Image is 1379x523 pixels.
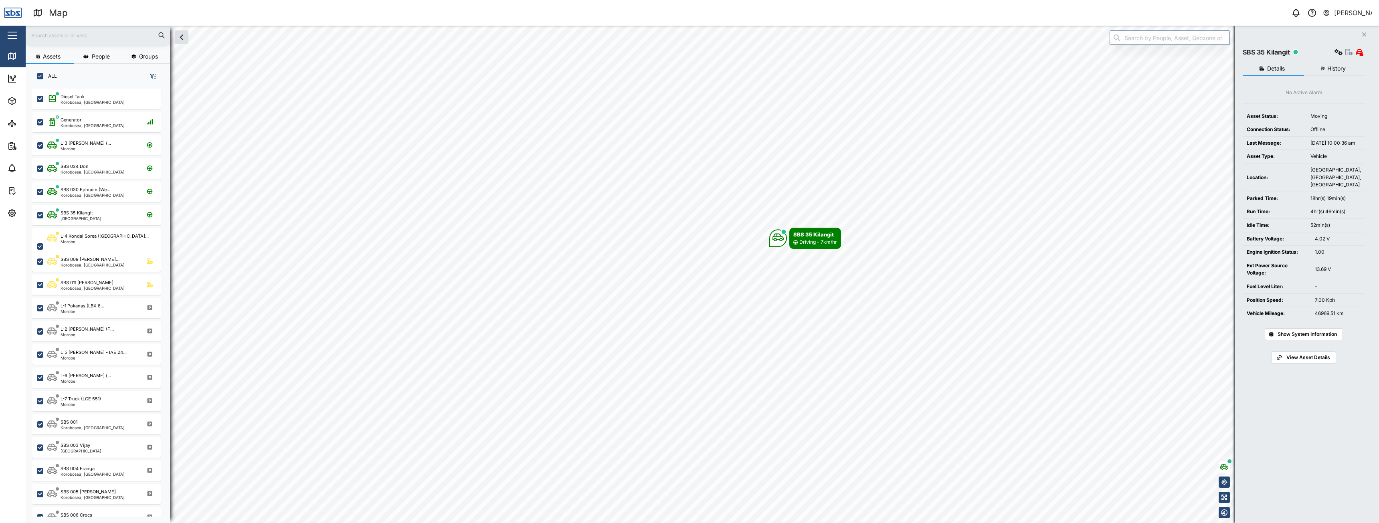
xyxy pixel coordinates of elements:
[1310,208,1361,216] div: 4hr(s) 46min(s)
[4,4,22,22] img: Main Logo
[61,210,93,216] div: SBS 35 Kilangit
[1247,174,1302,182] div: Location:
[1247,126,1302,133] div: Connection Status:
[61,240,149,244] div: Morobe
[1247,222,1302,229] div: Idle Time:
[61,333,114,337] div: Morobe
[21,52,39,61] div: Map
[61,356,127,360] div: Morobe
[61,123,125,127] div: Korobosea, [GEOGRAPHIC_DATA]
[1247,113,1302,120] div: Asset Status:
[21,97,46,105] div: Assets
[1334,8,1373,18] div: [PERSON_NAME]
[1315,283,1361,291] div: -
[1265,328,1343,340] button: Show System Information
[1247,262,1307,277] div: Ext Power Source Voltage:
[799,238,837,246] div: Driving - 7km/hr
[139,54,158,59] span: Groups
[61,442,90,449] div: SBS 003 Vijay
[1247,310,1307,317] div: Vehicle Mileage:
[1310,139,1361,147] div: [DATE] 10:00:36 am
[30,29,165,41] input: Search assets or drivers
[21,119,40,128] div: Sites
[32,86,170,517] div: grid
[92,54,110,59] span: People
[1267,66,1285,71] span: Details
[21,186,43,195] div: Tasks
[61,309,104,313] div: Morobe
[1310,222,1361,229] div: 52min(s)
[1327,66,1346,71] span: History
[61,256,119,263] div: SBS 009 [PERSON_NAME]...
[1272,351,1336,363] a: View Asset Details
[1278,329,1337,340] span: Show System Information
[1247,195,1302,202] div: Parked Time:
[61,186,110,193] div: SBS 030 Ephraim (We...
[1247,283,1307,291] div: Fuel Level Liter:
[1310,126,1361,133] div: Offline
[21,141,48,150] div: Reports
[61,193,125,197] div: Korobosea, [GEOGRAPHIC_DATA]
[1310,113,1361,120] div: Moving
[61,140,111,147] div: L-3 [PERSON_NAME] (...
[21,209,49,218] div: Settings
[21,74,57,83] div: Dashboard
[1247,139,1302,147] div: Last Message:
[61,163,89,170] div: SBS 024 Don
[61,303,104,309] div: L-1 Pokanas (LBX 8...
[61,147,111,151] div: Morobe
[61,489,116,495] div: SBS 005 [PERSON_NAME]
[61,170,125,174] div: Korobosea, [GEOGRAPHIC_DATA]
[1110,30,1230,45] input: Search by People, Asset, Geozone or Place
[61,465,95,472] div: SBS 004 Eranga
[61,233,149,240] div: L-4 Kondai Sorea ([GEOGRAPHIC_DATA]...
[61,216,101,220] div: [GEOGRAPHIC_DATA]
[1247,153,1302,160] div: Asset Type:
[49,6,68,20] div: Map
[61,449,101,453] div: [GEOGRAPHIC_DATA]
[769,228,841,249] div: Map marker
[21,164,46,173] div: Alarms
[61,326,114,333] div: L-2 [PERSON_NAME] (F...
[61,495,125,499] div: Korobosea, [GEOGRAPHIC_DATA]
[1315,266,1361,273] div: 13.69 V
[43,73,57,79] label: ALL
[1310,153,1361,160] div: Vehicle
[1286,352,1330,363] span: View Asset Details
[61,512,92,519] div: SBS 006 Crocs
[26,26,1379,523] canvas: Map
[793,230,837,238] div: SBS 35 Kilangit
[1310,195,1361,202] div: 18hr(s) 19min(s)
[1315,248,1361,256] div: 1.00
[1310,166,1361,189] div: [GEOGRAPHIC_DATA], [GEOGRAPHIC_DATA], [GEOGRAPHIC_DATA]
[61,402,101,406] div: Morobe
[43,54,61,59] span: Assets
[61,286,125,290] div: Korobosea, [GEOGRAPHIC_DATA]
[1322,7,1373,18] button: [PERSON_NAME]
[61,472,125,476] div: Korobosea, [GEOGRAPHIC_DATA]
[1315,297,1361,304] div: 7.00 Kph
[61,426,125,430] div: Korobosea, [GEOGRAPHIC_DATA]
[1243,47,1290,57] div: SBS 35 Kilangit
[61,396,101,402] div: L-7 Truck (LCE 551)
[61,100,125,104] div: Korobosea, [GEOGRAPHIC_DATA]
[61,349,127,356] div: L-5 [PERSON_NAME] - IAE 24...
[1247,208,1302,216] div: Run Time:
[61,117,81,123] div: Generator
[1247,297,1307,304] div: Position Speed:
[1315,310,1361,317] div: 46969.51 km
[61,93,85,100] div: Diesel Tank
[61,263,125,267] div: Korobosea, [GEOGRAPHIC_DATA]
[1286,89,1322,97] div: No Active Alarm
[61,379,111,383] div: Morobe
[61,419,77,426] div: SBS 001
[61,279,113,286] div: SBS 011 [PERSON_NAME]
[61,372,111,379] div: L-6 [PERSON_NAME] (...
[1247,235,1307,243] div: Battery Voltage:
[1315,235,1361,243] div: 4.02 V
[1247,248,1307,256] div: Engine Ignition Status:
